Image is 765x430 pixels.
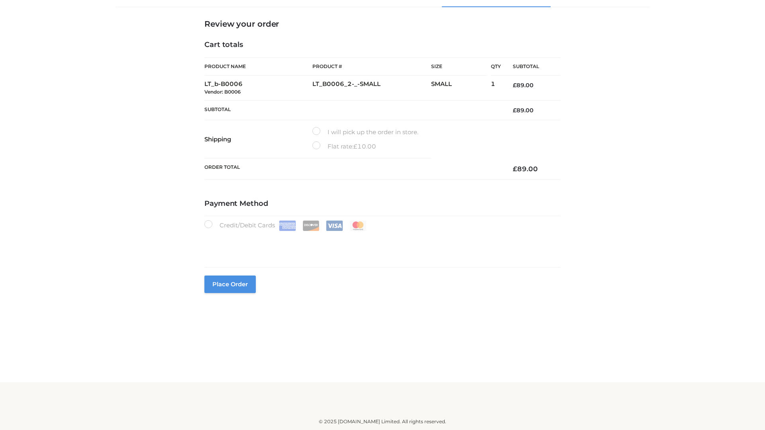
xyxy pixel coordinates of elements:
img: Amex [279,221,296,231]
iframe: Secure payment input frame [203,229,559,258]
img: Discover [302,221,320,231]
label: Credit/Debit Cards [204,220,367,231]
th: Shipping [204,120,312,158]
th: Size [431,58,487,76]
bdi: 89.00 [513,165,538,173]
div: © 2025 [DOMAIN_NAME] Limited. All rights reserved. [118,418,647,426]
label: I will pick up the order in store. [312,127,418,137]
th: Subtotal [204,100,501,120]
bdi: 10.00 [353,143,376,150]
th: Product # [312,57,431,76]
h4: Cart totals [204,41,561,49]
td: LT_B0006_2-_-SMALL [312,76,431,101]
small: Vendor: B0006 [204,89,241,95]
th: Product Name [204,57,312,76]
th: Qty [491,57,501,76]
td: LT_b-B0006 [204,76,312,101]
button: Place order [204,276,256,293]
td: 1 [491,76,501,101]
label: Flat rate: [312,141,376,152]
bdi: 89.00 [513,107,534,114]
td: SMALL [431,76,491,101]
img: Mastercard [349,221,367,231]
span: £ [513,107,516,114]
span: £ [513,165,517,173]
th: Subtotal [501,58,561,76]
bdi: 89.00 [513,82,534,89]
th: Order Total [204,158,501,180]
h3: Review your order [204,19,561,29]
span: £ [353,143,357,150]
img: Visa [326,221,343,231]
span: £ [513,82,516,89]
h4: Payment Method [204,199,561,208]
